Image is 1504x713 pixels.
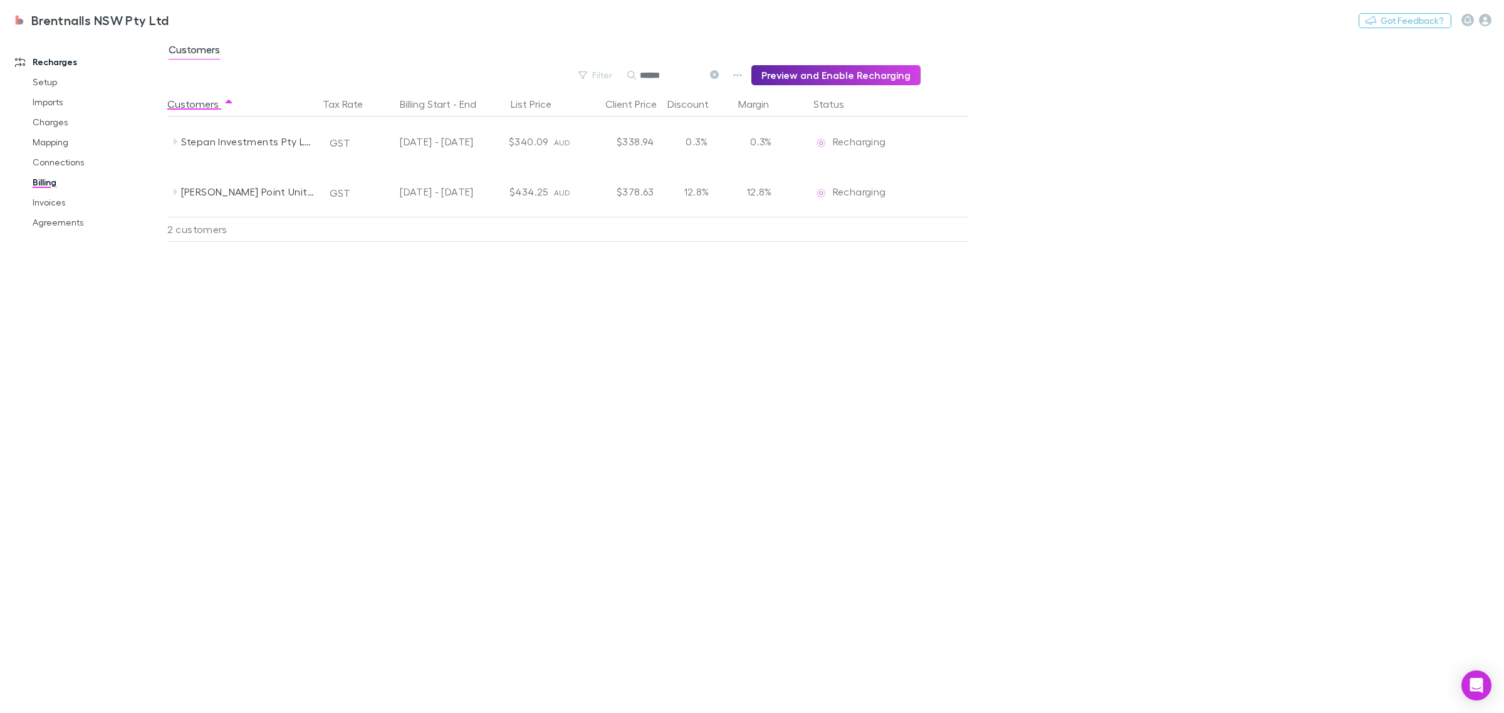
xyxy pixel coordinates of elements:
a: Recharges [3,52,177,72]
span: Customers [169,43,220,60]
button: Billing Start - End [400,91,491,117]
div: 0.3% [659,117,734,167]
img: Brentnalls NSW Pty Ltd's Logo [13,13,26,28]
div: $378.63 [584,167,659,217]
div: Open Intercom Messenger [1461,670,1491,700]
img: Recharging [815,137,827,149]
a: Invoices [20,192,177,212]
a: Agreements [20,212,177,232]
span: AUD [554,188,571,197]
div: [DATE] - [DATE] [371,117,474,167]
a: Setup [20,72,177,92]
span: AUD [554,138,571,147]
button: Preview and Enable Recharging [751,65,921,85]
button: Status [813,91,859,117]
a: Charges [20,112,177,132]
a: Imports [20,92,177,112]
a: Connections [20,152,177,172]
div: $434.25 [479,167,554,217]
div: [DATE] - [DATE] [371,167,474,217]
button: Margin [738,91,784,117]
button: Client Price [605,91,672,117]
div: 2 customers [167,217,318,242]
a: Mapping [20,132,177,152]
span: Recharging [833,185,886,197]
button: Filter [572,68,620,83]
div: $338.94 [584,117,659,167]
a: Billing [20,172,177,192]
span: Recharging [833,135,886,147]
h3: Brentnalls NSW Pty Ltd [31,13,169,28]
img: Recharging [815,187,827,199]
div: [PERSON_NAME] Point Unit Trust [181,167,314,217]
button: Tax Rate [323,91,378,117]
button: GST [324,133,356,153]
button: List Price [511,91,567,117]
button: Got Feedback? [1359,13,1451,28]
a: Brentnalls NSW Pty Ltd [5,5,177,35]
button: Discount [667,91,724,117]
div: 12.8% [659,167,734,217]
div: Stepan Investments Pty Ltd [181,117,314,167]
button: GST [324,183,356,203]
div: [PERSON_NAME] Point Unit TrustGST[DATE] - [DATE]$434.25AUD$378.6312.8%12.8%EditRechargingRecharging [167,167,974,217]
button: Customers [167,91,234,117]
p: 12.8% [739,184,772,199]
p: 0.3% [739,134,772,149]
div: Stepan Investments Pty LtdGST[DATE] - [DATE]$340.09AUD$338.940.3%0.3%EditRechargingRecharging [167,117,974,167]
div: $340.09 [479,117,554,167]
